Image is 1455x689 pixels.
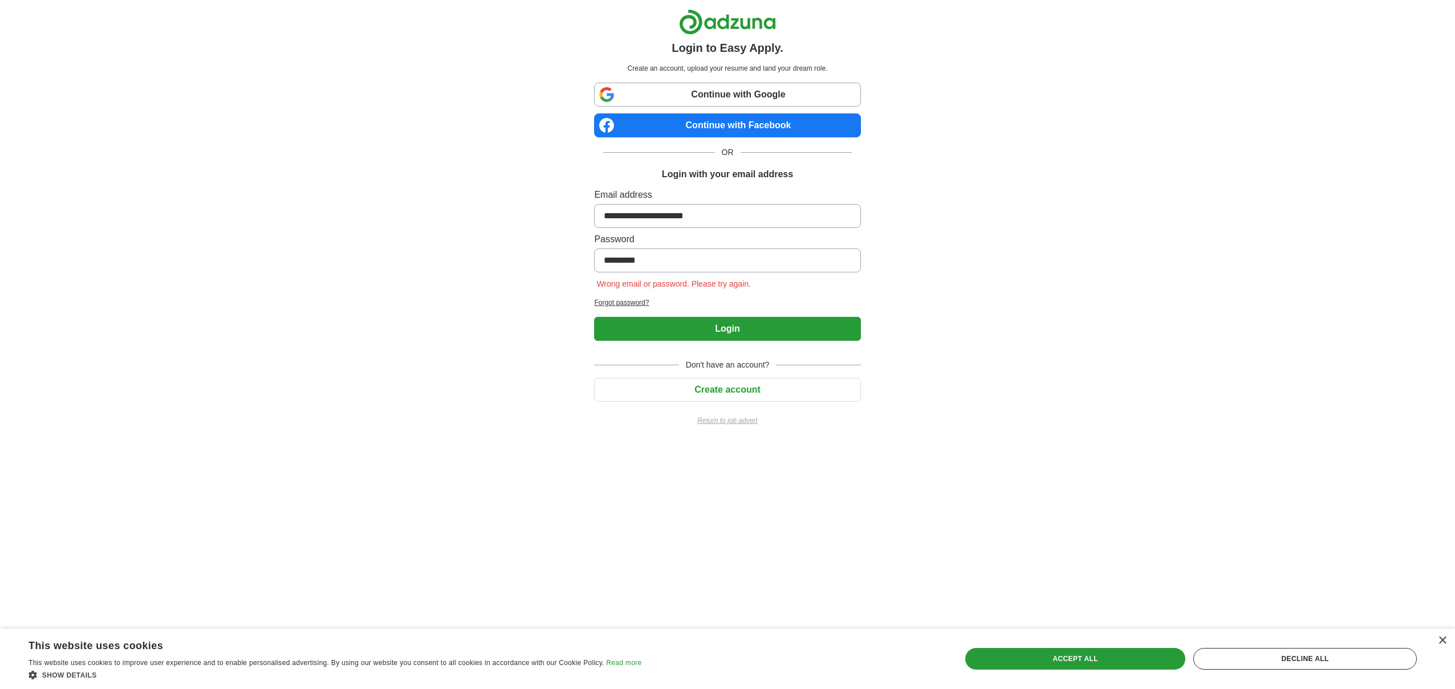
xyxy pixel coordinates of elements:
div: This website uses cookies [29,635,613,653]
button: Login [594,317,860,341]
div: Close [1438,637,1446,645]
span: Don't have an account? [679,359,777,371]
h1: Login to Easy Apply. [672,39,783,56]
span: OR [715,146,741,158]
span: Wrong email or password. Please try again. [594,279,753,288]
div: Accept all [965,648,1185,670]
a: Create account [594,385,860,394]
p: Create an account, upload your resume and land your dream role. [596,63,858,74]
a: Continue with Google [594,83,860,107]
label: Password [594,233,860,246]
a: Return to job advert [594,415,860,426]
img: Adzuna logo [679,9,776,35]
h1: Login with your email address [662,168,793,181]
a: Continue with Facebook [594,113,860,137]
button: Create account [594,378,860,402]
a: Forgot password? [594,297,860,308]
span: This website uses cookies to improve user experience and to enable personalised advertising. By u... [29,659,604,667]
div: Show details [29,669,641,680]
label: Email address [594,188,860,202]
span: Show details [42,671,97,679]
div: Decline all [1193,648,1417,670]
a: Read more, opens a new window [606,659,641,667]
